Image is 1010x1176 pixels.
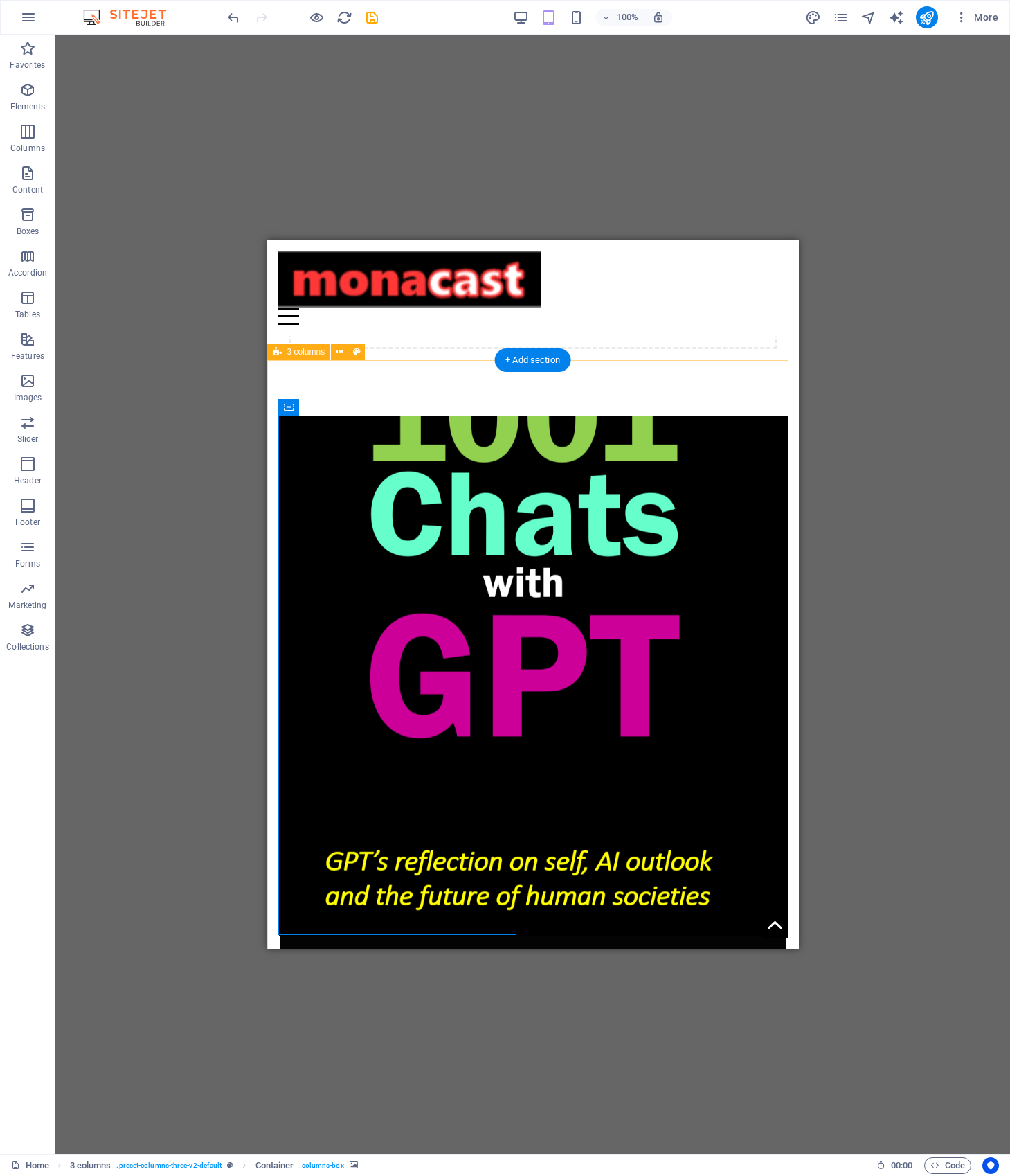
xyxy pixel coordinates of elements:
[876,1157,913,1174] h6: Session time
[255,1157,294,1174] span: Click to select. Double-click to edit
[8,600,46,611] p: Marketing
[955,10,998,24] span: More
[805,9,822,26] button: design
[299,1157,343,1174] span: . columns-box
[616,9,638,26] h6: 100%
[901,1160,903,1170] span: :
[12,184,43,195] p: Content
[80,9,183,26] img: Editor Logo
[10,60,45,71] p: Favorites
[15,309,40,320] p: Tables
[15,517,40,528] p: Footer
[916,6,938,28] button: publish
[14,392,42,403] p: Images
[833,10,849,26] i: Pages (Ctrl+Alt+S)
[891,1157,912,1174] span: 00 00
[17,226,39,237] p: Boxes
[226,10,242,26] i: Undo: Change minimum height (Ctrl+Z)
[364,10,380,26] i: Save (Ctrl+S)
[116,1157,222,1174] span: . preset-columns-three-v2-default
[949,6,1004,28] button: More
[287,348,325,356] span: 3 columns
[8,267,47,278] p: Accordion
[11,1157,49,1174] a: Click to cancel selection. Double-click to open Pages
[225,9,242,26] button: undo
[919,10,935,26] i: Publish
[308,9,325,26] button: Click here to leave preview mode and continue editing
[833,9,849,26] button: pages
[17,434,39,445] p: Slider
[888,10,904,26] i: AI Writer
[70,1157,111,1174] span: Click to select. Double-click to edit
[11,350,44,362] p: Features
[982,1157,999,1174] button: Usercentrics
[227,1161,233,1169] i: This element is a customizable preset
[494,348,571,372] div: + Add section
[70,1157,358,1174] nav: breadcrumb
[860,9,877,26] button: navigator
[15,558,40,569] p: Forms
[6,641,48,652] p: Collections
[888,9,905,26] button: text_generator
[930,1157,965,1174] span: Code
[860,10,876,26] i: Navigator
[924,1157,971,1174] button: Code
[10,101,46,112] p: Elements
[350,1161,358,1169] i: This element contains a background
[336,9,352,26] button: reload
[652,11,665,24] i: On resize automatically adjust zoom level to fit chosen device.
[336,10,352,26] i: Reload page
[14,475,42,486] p: Header
[805,10,821,26] i: Design (Ctrl+Alt+Y)
[595,9,644,26] button: 100%
[10,143,45,154] p: Columns
[363,9,380,26] button: save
